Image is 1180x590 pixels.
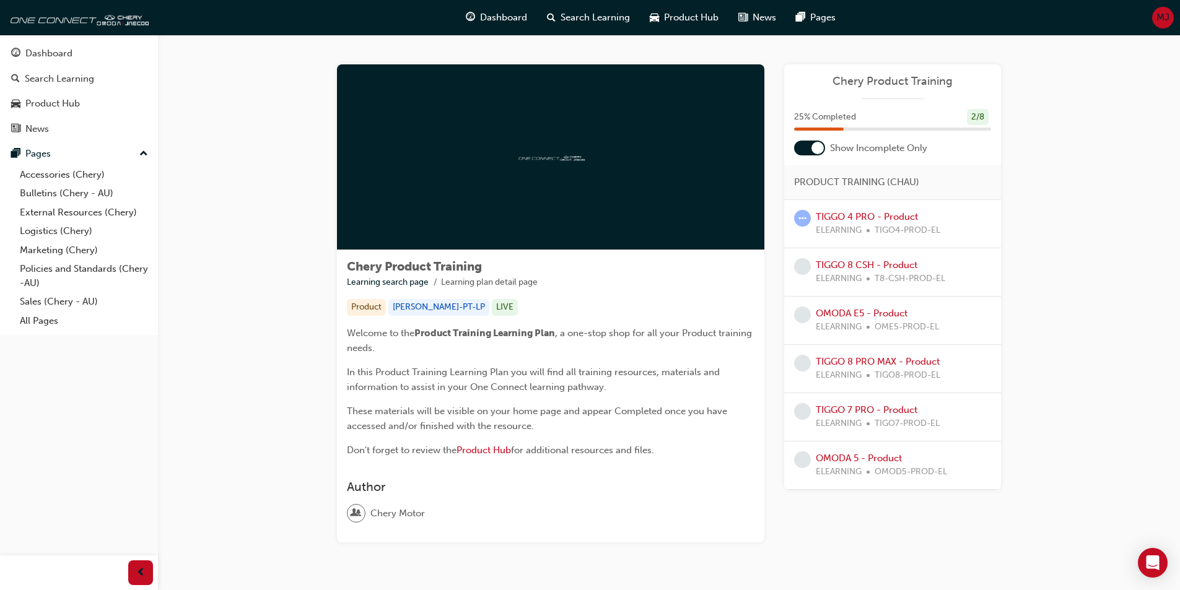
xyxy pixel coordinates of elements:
span: TIGO8-PROD-EL [875,368,940,383]
span: learningRecordVerb_NONE-icon [794,306,811,323]
a: Logistics (Chery) [15,222,153,241]
div: [PERSON_NAME]-PT-LP [388,299,489,316]
a: Learning search page [347,277,429,287]
span: OMOD5-PROD-EL [875,465,947,479]
span: ELEARNING [816,223,862,238]
a: guage-iconDashboard [456,5,537,30]
span: up-icon [139,146,148,162]
a: OMODA 5 - Product [816,453,902,464]
span: TIGO4-PROD-EL [875,223,940,238]
span: ELEARNING [816,272,862,286]
span: ELEARNING [816,417,862,431]
a: News [5,118,153,141]
span: Product Hub [664,11,719,25]
span: for additional resources and files. [511,445,654,456]
span: guage-icon [11,48,20,59]
div: Pages [25,147,51,161]
span: learningRecordVerb_ATTEMPT-icon [794,210,811,227]
button: Pages [5,142,153,165]
span: Welcome to the [347,328,414,339]
img: oneconnect [6,5,149,30]
span: Chery Motor [370,506,425,521]
span: Search Learning [561,11,630,25]
span: prev-icon [136,565,146,581]
a: TIGGO 7 PRO - Product [816,404,917,415]
div: News [25,122,49,136]
div: 2 / 8 [967,109,989,126]
a: Dashboard [5,42,153,65]
span: ELEARNING [816,320,862,334]
span: Pages [810,11,836,25]
span: News [753,11,776,25]
span: news-icon [11,124,20,135]
span: , a one-stop shop for all your Product training needs. [347,328,754,354]
span: TIGO7-PROD-EL [875,417,940,431]
div: Open Intercom Messenger [1138,548,1168,578]
span: These materials will be visible on your home page and appear Completed once you have accessed and... [347,406,730,432]
a: All Pages [15,311,153,331]
span: ELEARNING [816,465,862,479]
a: TIGGO 4 PRO - Product [816,211,918,222]
a: TIGGO 8 PRO MAX - Product [816,356,940,367]
span: learningRecordVerb_NONE-icon [794,403,811,420]
a: pages-iconPages [786,5,846,30]
a: car-iconProduct Hub [640,5,728,30]
a: TIGGO 8 CSH - Product [816,259,917,271]
div: Product Hub [25,97,80,111]
a: Product Hub [5,92,153,115]
a: Policies and Standards (Chery -AU) [15,259,153,292]
span: Show Incomplete Only [830,141,927,155]
a: Accessories (Chery) [15,165,153,184]
span: ELEARNING [816,368,862,383]
span: learningRecordVerb_NONE-icon [794,451,811,468]
a: Product Hub [457,445,511,456]
a: news-iconNews [728,5,786,30]
span: 25 % Completed [794,110,856,124]
span: PRODUCT TRAINING (CHAU) [794,175,919,189]
a: OMODA E5 - Product [816,308,907,319]
span: news-icon [738,10,748,25]
span: learningRecordVerb_NONE-icon [794,258,811,275]
span: OME5-PROD-EL [875,320,939,334]
span: Product Training Learning Plan [414,328,555,339]
a: search-iconSearch Learning [537,5,640,30]
a: Marketing (Chery) [15,241,153,260]
div: LIVE [492,299,518,316]
span: learningRecordVerb_NONE-icon [794,355,811,371]
a: Bulletins (Chery - AU) [15,184,153,203]
button: MJ [1152,7,1174,28]
a: Sales (Chery - AU) [15,292,153,311]
span: pages-icon [11,149,20,160]
img: oneconnect [517,151,585,163]
span: pages-icon [796,10,805,25]
span: user-icon [352,505,361,521]
div: Product [347,299,386,316]
span: Don't forget to review the [347,445,457,456]
div: Dashboard [25,46,72,61]
span: search-icon [547,10,556,25]
h3: Author [347,480,754,494]
li: Learning plan detail page [441,275,538,290]
span: car-icon [11,98,20,110]
span: guage-icon [466,10,475,25]
span: search-icon [11,74,20,85]
a: Search Learning [5,67,153,90]
span: car-icon [650,10,659,25]
a: Chery Product Training [794,74,991,89]
div: Search Learning [25,72,94,86]
span: MJ [1156,11,1169,25]
a: External Resources (Chery) [15,203,153,222]
span: T8-CSH-PROD-EL [875,272,945,286]
span: In this Product Training Learning Plan you will find all training resources, materials and inform... [347,367,722,393]
button: DashboardSearch LearningProduct HubNews [5,40,153,142]
span: Chery Product Training [347,259,482,274]
span: Dashboard [480,11,527,25]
